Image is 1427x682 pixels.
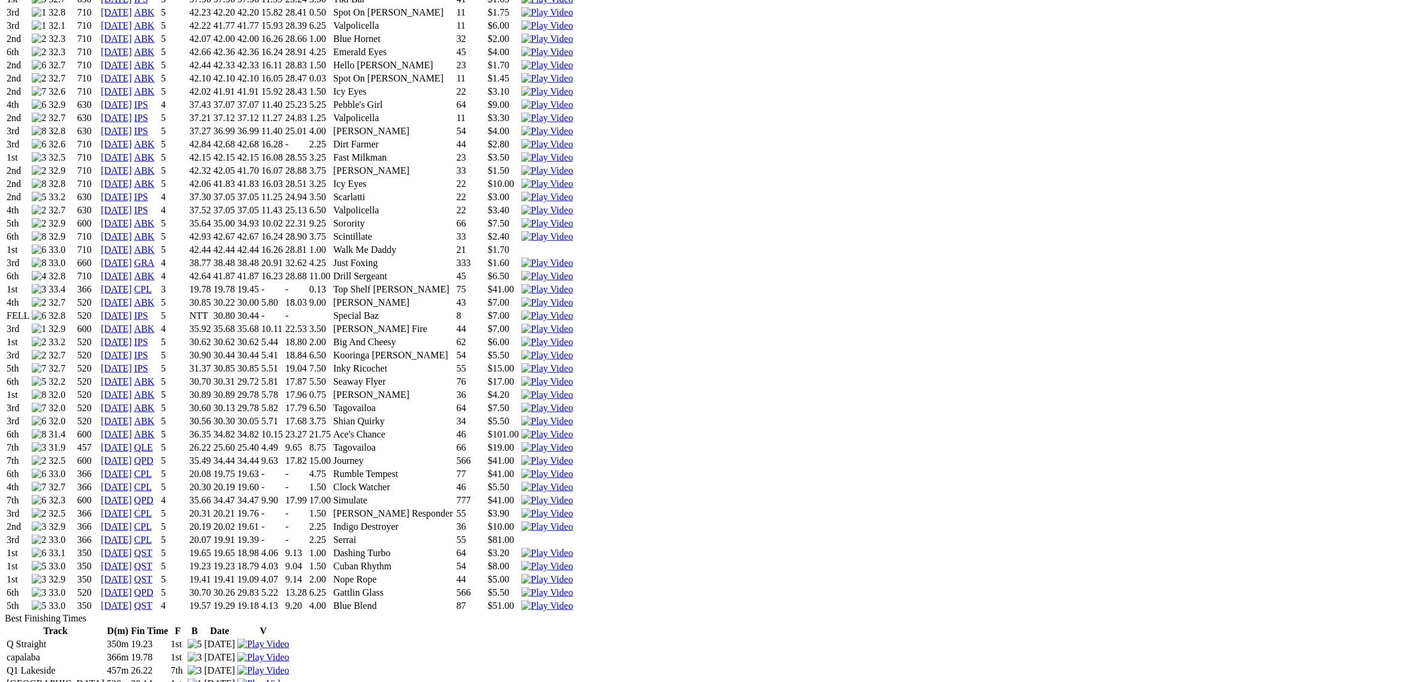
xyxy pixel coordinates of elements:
a: [DATE] [101,126,132,136]
a: [DATE] [101,403,132,413]
img: 2 [32,218,46,229]
a: View replay [521,561,573,571]
a: [DATE] [101,548,132,558]
a: QLE [134,442,153,452]
img: 7 [32,86,46,97]
td: 28.41 [285,7,307,19]
a: ABK [134,297,155,307]
a: View replay [521,495,573,505]
img: 2 [32,165,46,176]
td: 5 [160,20,188,32]
td: 41.77 [213,20,236,32]
a: [DATE] [101,205,132,215]
td: 32.7 [48,59,76,71]
a: View replay [521,73,573,83]
td: $1.75 [487,7,520,19]
td: 28.39 [285,20,307,32]
img: Play Video [521,403,573,414]
img: Play Video [521,310,573,321]
a: IPS [134,113,148,123]
a: [DATE] [101,324,132,334]
img: Play Video [521,521,573,532]
img: 3 [32,587,46,598]
a: [DATE] [101,34,132,44]
a: View replay [521,521,573,532]
img: Play Video [521,600,573,611]
a: ABK [134,324,155,334]
td: $6.00 [487,20,520,32]
a: View replay [521,600,573,611]
a: [DATE] [101,521,132,532]
img: 8 [32,179,46,189]
img: 3 [32,284,46,295]
img: 5 [188,639,202,650]
img: 1 [32,7,46,18]
a: ABK [134,245,155,255]
img: 6 [32,495,46,506]
img: 3 [32,521,46,532]
img: Play Video [521,495,573,506]
img: 6 [32,310,46,321]
a: [DATE] [101,271,132,281]
a: [DATE] [101,350,132,360]
a: CPL [134,521,152,532]
td: 710 [77,46,99,58]
td: 42.00 [237,33,260,45]
a: View replay [521,218,573,228]
a: ABK [134,152,155,162]
img: Play Video [521,297,573,308]
a: [DATE] [101,86,132,96]
a: IPS [134,337,148,347]
td: 2nd [6,33,30,45]
a: [DATE] [101,574,132,584]
img: 8 [32,231,46,242]
img: Play Video [521,205,573,216]
img: 2 [32,47,46,58]
img: Play Video [521,152,573,163]
a: IPS [134,350,148,360]
td: 6.25 [309,20,331,32]
a: [DATE] [101,442,132,452]
a: View replay [521,376,573,387]
img: Play Video [521,429,573,440]
a: ABK [134,179,155,189]
a: IPS [134,126,148,136]
img: 2 [32,34,46,44]
a: QST [134,600,152,611]
a: [DATE] [101,482,132,492]
a: QST [134,574,152,584]
td: 5 [160,33,188,45]
td: 42.23 [189,7,212,19]
a: [DATE] [101,245,132,255]
a: View replay [521,205,573,215]
a: View replay [237,652,289,662]
a: IPS [134,99,148,110]
img: Play Video [521,139,573,150]
a: CPL [134,535,152,545]
td: 11 [456,20,472,32]
a: View replay [521,310,573,321]
img: Play Video [521,73,573,84]
a: View replay [521,574,573,584]
img: Play Video [521,508,573,519]
td: 2nd [6,59,30,71]
a: View replay [237,665,289,675]
td: 710 [77,20,99,32]
a: [DATE] [101,416,132,426]
img: 3 [32,442,46,453]
img: 6 [32,60,46,71]
a: View replay [521,86,573,96]
td: 41.77 [237,20,260,32]
img: Play Video [521,363,573,374]
a: View replay [521,337,573,347]
a: [DATE] [101,390,132,400]
img: 3 [188,652,202,663]
img: Play Video [237,665,289,676]
a: QPD [134,495,153,505]
td: $2.00 [487,33,520,45]
img: Play Video [521,218,573,229]
td: Hello [PERSON_NAME] [333,59,454,71]
a: View replay [521,113,573,123]
a: [DATE] [101,297,132,307]
td: 32.3 [48,46,76,58]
